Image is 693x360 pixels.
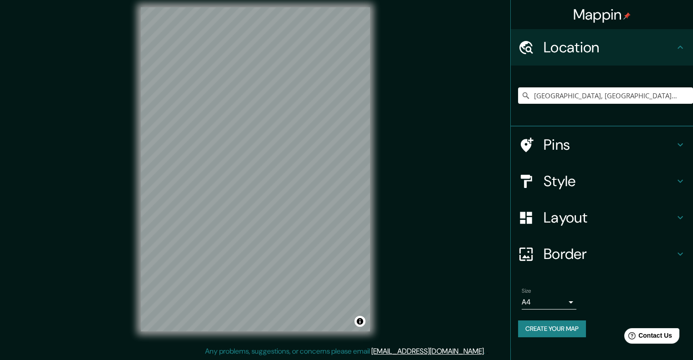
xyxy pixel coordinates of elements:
div: A4 [522,295,576,309]
button: Create your map [518,320,586,337]
label: Size [522,287,531,295]
input: Pick your city or area [518,87,693,104]
div: . [487,346,488,357]
div: Location [511,29,693,66]
a: [EMAIL_ADDRESS][DOMAIN_NAME] [371,346,484,356]
div: Layout [511,199,693,236]
iframe: Help widget launcher [612,325,683,350]
div: . [485,346,487,357]
h4: Layout [544,208,675,227]
h4: Style [544,172,675,190]
div: Style [511,163,693,199]
h4: Border [544,245,675,263]
h4: Location [544,38,675,56]
canvas: Map [141,7,370,331]
p: Any problems, suggestions, or concerns please email . [205,346,485,357]
div: Pins [511,127,693,163]
button: Toggle attribution [354,316,365,327]
img: pin-icon.png [623,12,631,20]
h4: Pins [544,136,675,154]
h4: Mappin [573,5,631,24]
div: Border [511,236,693,272]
